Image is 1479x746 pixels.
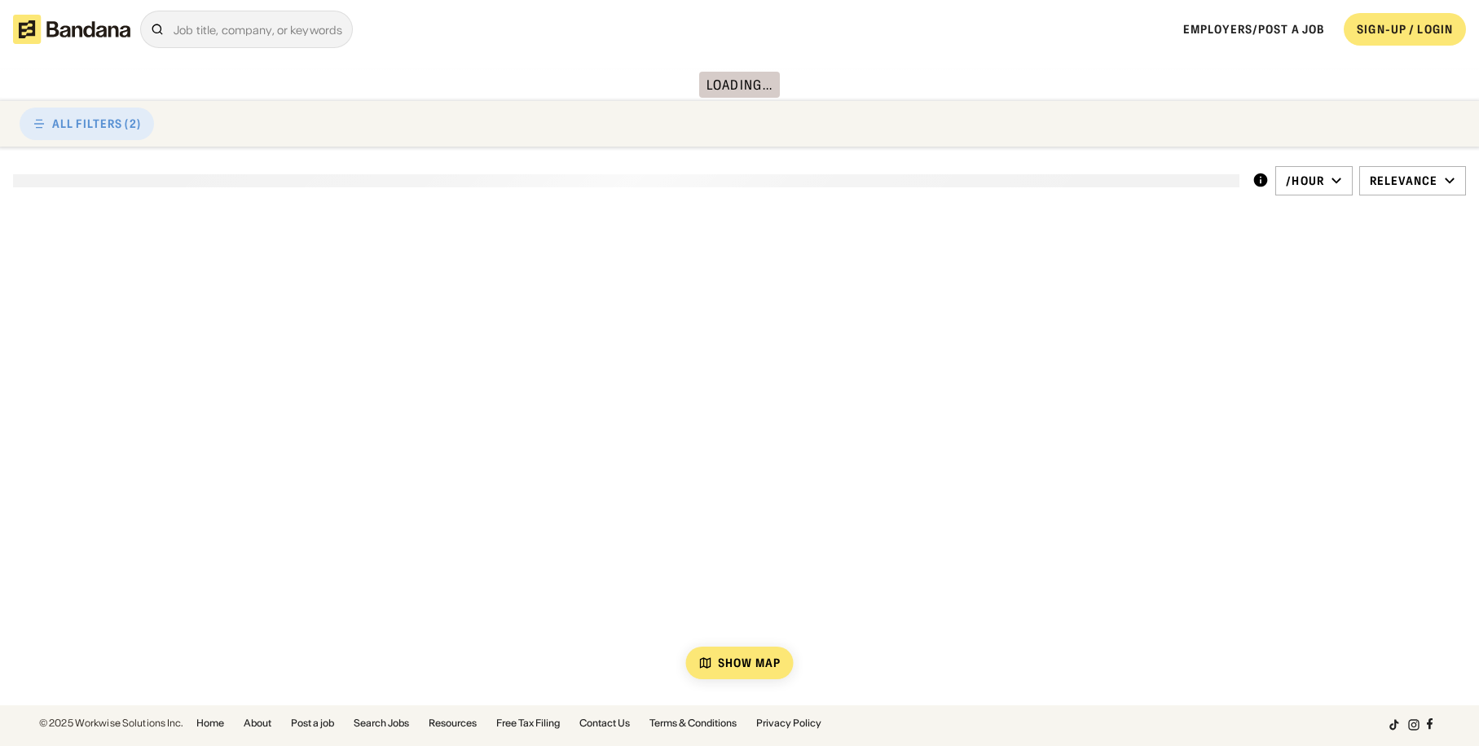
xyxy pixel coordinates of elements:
div: Job title, company, or keywords [174,24,342,36]
div: ALL FILTERS (2) [52,118,141,129]
a: Contact Us [579,718,630,728]
a: Employers/Post a job [1183,22,1324,37]
div: © 2025 Workwise Solutions Inc. [39,718,183,728]
a: Free Tax Filing [496,718,560,728]
a: Search Jobs [354,718,409,728]
img: Bandana logotype [13,15,130,44]
a: Terms & Conditions [649,718,737,728]
a: Privacy Policy [756,718,821,728]
a: Resources [429,718,477,728]
div: SIGN-UP / LOGIN [1357,22,1453,37]
div: Show Map [718,657,781,669]
div: Relevance [1370,173,1437,188]
div: Loading... [706,78,773,91]
a: Home [196,718,224,728]
a: Post a job [291,718,334,728]
div: /hour [1286,173,1324,188]
a: About [244,718,271,728]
